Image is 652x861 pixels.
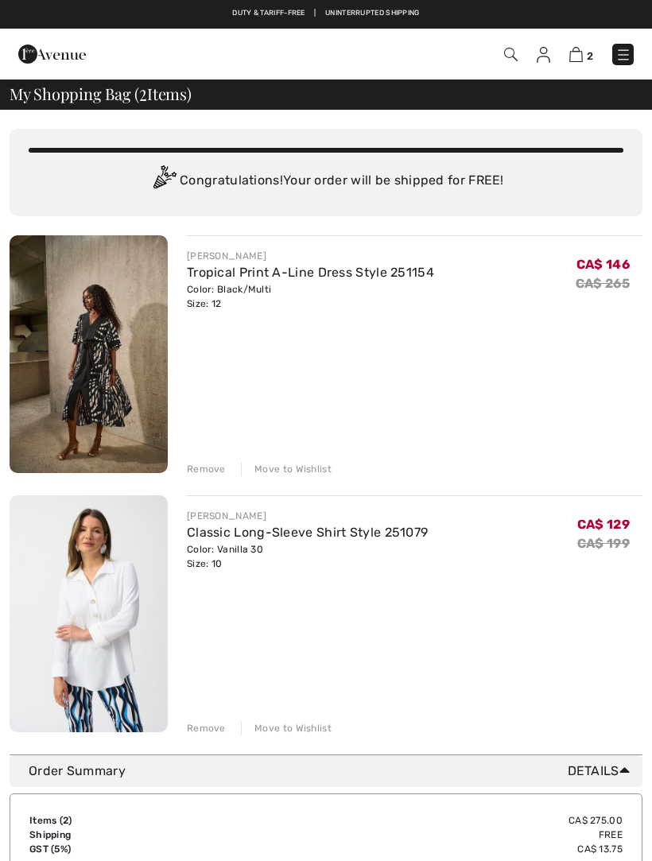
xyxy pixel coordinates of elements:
span: My Shopping Bag ( Items) [10,86,192,102]
div: [PERSON_NAME] [187,249,434,263]
img: Tropical Print A-Line Dress Style 251154 [10,235,168,473]
span: CA$ 129 [577,517,630,532]
span: CA$ 146 [576,257,630,272]
div: [PERSON_NAME] [187,509,428,523]
span: 2 [63,815,68,826]
span: 2 [139,82,147,103]
img: Search [504,48,518,61]
td: CA$ 13.75 [243,842,623,856]
img: Shopping Bag [569,47,583,62]
img: Congratulation2.svg [148,165,180,197]
a: Classic Long-Sleeve Shirt Style 251079 [187,525,428,540]
a: 1ère Avenue [18,45,86,60]
img: Menu [615,47,631,63]
img: My Info [537,47,550,63]
a: 2 [569,45,593,64]
div: Order Summary [29,762,636,781]
div: Move to Wishlist [241,462,332,476]
div: Congratulations! Your order will be shipped for FREE! [29,165,623,197]
td: Shipping [29,828,243,842]
td: GST (5%) [29,842,243,856]
div: Color: Vanilla 30 Size: 10 [187,542,428,571]
div: Color: Black/Multi Size: 12 [187,282,434,311]
s: CA$ 265 [576,276,630,291]
td: Items ( ) [29,813,243,828]
td: CA$ 275.00 [243,813,623,828]
div: Remove [187,721,226,735]
a: Tropical Print A-Line Dress Style 251154 [187,265,434,280]
span: 2 [587,50,593,62]
span: Details [568,762,636,781]
s: CA$ 199 [577,536,630,551]
img: 1ère Avenue [18,38,86,70]
td: Free [243,828,623,842]
img: Classic Long-Sleeve Shirt Style 251079 [10,495,168,732]
div: Move to Wishlist [241,721,332,735]
div: Remove [187,462,226,476]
